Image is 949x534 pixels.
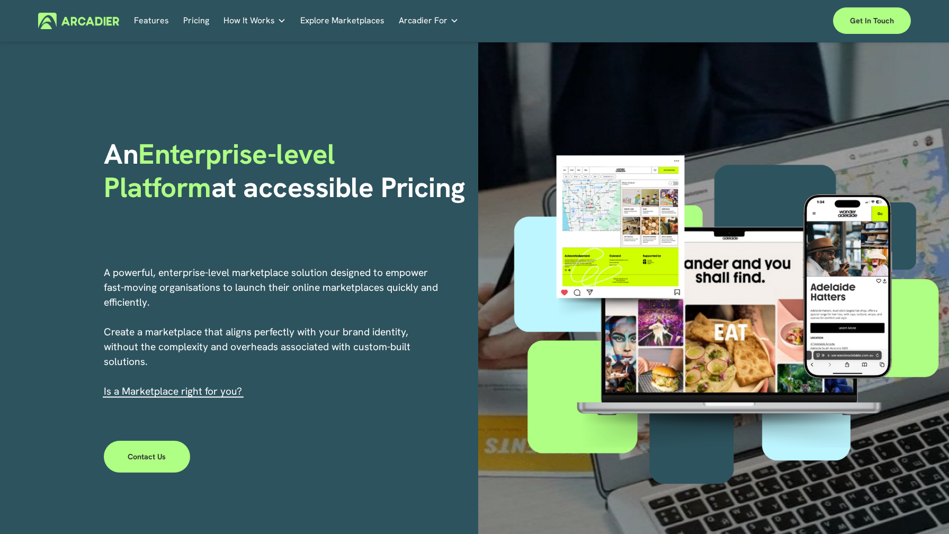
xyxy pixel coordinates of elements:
[38,13,119,29] img: Arcadier
[106,385,242,398] a: s a Marketplace right for you?
[183,13,209,29] a: Pricing
[104,385,242,398] span: I
[134,13,169,29] a: Features
[104,138,471,204] h1: An at accessible Pricing
[300,13,384,29] a: Explore Marketplaces
[833,7,911,34] a: Get in touch
[399,13,459,29] a: folder dropdown
[104,265,440,399] p: A powerful, enterprise-level marketplace solution designed to empower fast-moving organisations t...
[223,13,286,29] a: folder dropdown
[104,136,342,205] span: Enterprise-level Platform
[399,13,447,28] span: Arcadier For
[223,13,275,28] span: How It Works
[104,441,190,473] a: Contact Us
